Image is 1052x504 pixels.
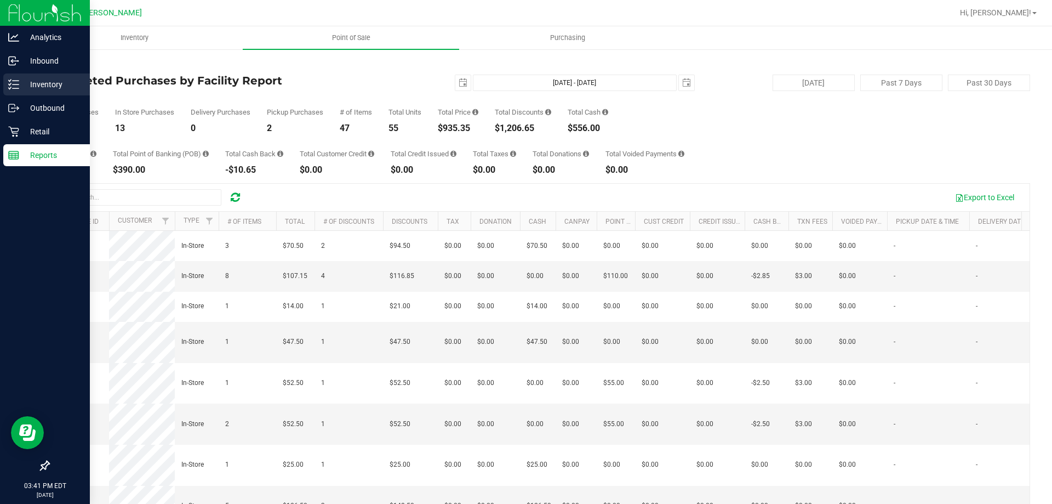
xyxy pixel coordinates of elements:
[642,378,659,388] span: $0.00
[225,460,229,470] span: 1
[839,337,856,347] span: $0.00
[894,241,895,251] span: -
[447,218,459,225] a: Tax
[976,419,977,429] span: -
[477,271,494,281] span: $0.00
[603,271,628,281] span: $110.00
[283,301,304,312] span: $14.00
[479,218,512,225] a: Donation
[839,378,856,388] span: $0.00
[225,378,229,388] span: 1
[19,78,85,91] p: Inventory
[477,241,494,251] span: $0.00
[751,337,768,347] span: $0.00
[841,218,895,225] a: Voided Payment
[277,150,283,157] i: Sum of the cash-back amounts from rounded-up electronic payments for all purchases in the date ra...
[860,75,942,91] button: Past 7 Days
[115,109,174,116] div: In Store Purchases
[191,124,250,133] div: 0
[751,419,770,429] span: -$2.50
[181,419,204,429] span: In-Store
[477,337,494,347] span: $0.00
[225,241,229,251] span: 3
[8,103,19,114] inline-svg: Outbound
[603,337,620,347] span: $0.00
[444,301,461,312] span: $0.00
[976,337,977,347] span: -
[978,218,1025,225] a: Delivery Date
[390,378,410,388] span: $52.50
[605,166,684,174] div: $0.00
[340,124,372,133] div: 47
[839,301,856,312] span: $0.00
[203,150,209,157] i: Sum of the successful, non-voided point-of-banking payment transactions, both via payment termina...
[948,75,1030,91] button: Past 30 Days
[527,337,547,347] span: $47.50
[976,241,977,251] span: -
[976,301,977,312] span: -
[495,124,551,133] div: $1,206.65
[181,460,204,470] span: In-Store
[696,460,713,470] span: $0.00
[473,166,516,174] div: $0.00
[340,109,372,116] div: # of Items
[19,125,85,138] p: Retail
[181,301,204,312] span: In-Store
[795,271,812,281] span: $3.00
[243,26,459,49] a: Point of Sale
[321,378,325,388] span: 1
[527,460,547,470] span: $25.00
[455,75,471,90] span: select
[894,419,895,429] span: -
[225,419,229,429] span: 2
[392,218,427,225] a: Discounts
[438,124,478,133] div: $935.35
[795,337,812,347] span: $0.00
[19,101,85,115] p: Outbound
[839,271,856,281] span: $0.00
[562,378,579,388] span: $0.00
[568,109,608,116] div: Total Cash
[390,337,410,347] span: $47.50
[795,241,812,251] span: $0.00
[444,337,461,347] span: $0.00
[321,419,325,429] span: 1
[795,378,812,388] span: $3.00
[115,124,174,133] div: 13
[795,460,812,470] span: $0.00
[267,109,323,116] div: Pickup Purchases
[568,124,608,133] div: $556.00
[477,378,494,388] span: $0.00
[391,150,456,157] div: Total Credit Issued
[181,378,204,388] span: In-Store
[562,241,579,251] span: $0.00
[839,419,856,429] span: $0.00
[390,301,410,312] span: $21.00
[438,109,478,116] div: Total Price
[696,337,713,347] span: $0.00
[118,217,152,224] a: Customer
[390,419,410,429] span: $52.50
[545,109,551,116] i: Sum of the discount values applied to the all purchases in the date range.
[894,337,895,347] span: -
[527,378,544,388] span: $0.00
[444,241,461,251] span: $0.00
[976,271,977,281] span: -
[562,460,579,470] span: $0.00
[605,218,683,225] a: Point of Banking (POB)
[225,166,283,174] div: -$10.65
[8,32,19,43] inline-svg: Analytics
[527,271,544,281] span: $0.00
[535,33,600,43] span: Purchasing
[679,75,694,90] span: select
[19,149,85,162] p: Reports
[751,378,770,388] span: -$2.50
[5,491,85,499] p: [DATE]
[106,33,163,43] span: Inventory
[696,301,713,312] span: $0.00
[839,460,856,470] span: $0.00
[227,218,261,225] a: # of Items
[562,271,579,281] span: $0.00
[225,301,229,312] span: 1
[157,212,175,230] a: Filter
